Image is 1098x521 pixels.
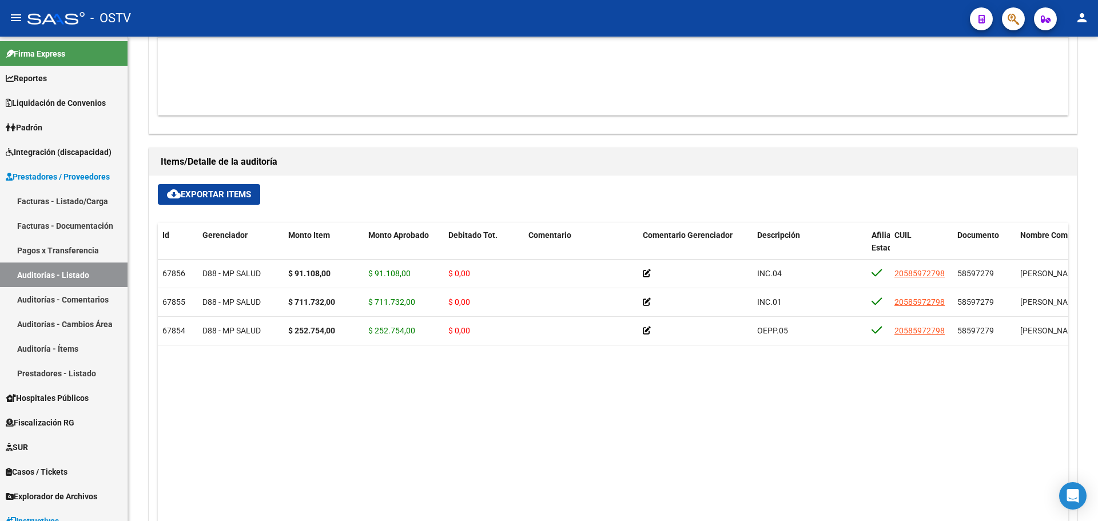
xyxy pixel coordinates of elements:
div: Open Intercom Messenger [1059,482,1087,510]
span: Reportes [6,72,47,85]
span: Gerenciador [202,230,248,240]
span: Monto Item [288,230,330,240]
span: $ 711.732,00 [368,297,415,307]
span: Integración (discapacidad) [6,146,112,158]
datatable-header-cell: Comentario [524,223,638,273]
span: 58597279 [957,326,994,335]
strong: $ 252.754,00 [288,326,335,335]
datatable-header-cell: Debitado Tot. [444,223,524,273]
datatable-header-cell: CUIL [890,223,953,273]
span: Monto Aprobado [368,230,429,240]
span: $ 91.108,00 [368,269,411,278]
datatable-header-cell: Descripción [753,223,867,273]
span: 67854 [162,326,185,335]
span: D88 - MP SALUD [202,326,261,335]
mat-icon: menu [9,11,23,25]
span: Hospitales Públicos [6,392,89,404]
span: Prestadores / Proveedores [6,170,110,183]
span: 58597279 [957,269,994,278]
span: Padrón [6,121,42,134]
strong: $ 91.108,00 [288,269,331,278]
span: 20585972798 [894,269,945,278]
span: D88 - MP SALUD [202,297,261,307]
span: Fiscalización RG [6,416,74,429]
span: SUR [6,441,28,454]
datatable-header-cell: Comentario Gerenciador [638,223,753,273]
strong: $ 711.732,00 [288,297,335,307]
span: 20585972798 [894,326,945,335]
datatable-header-cell: Monto Aprobado [364,223,444,273]
datatable-header-cell: Afiliado Estado [867,223,890,273]
span: $ 0,00 [448,326,470,335]
span: Descripción [757,230,800,240]
span: 67856 [162,269,185,278]
span: Explorador de Archivos [6,490,97,503]
span: D88 - MP SALUD [202,269,261,278]
span: - OSTV [90,6,131,31]
span: Liquidación de Convenios [6,97,106,109]
span: [PERSON_NAME] [1020,326,1081,335]
span: Afiliado Estado [872,230,900,253]
span: CUIL [894,230,912,240]
span: 67855 [162,297,185,307]
span: INC.01 [757,297,782,307]
datatable-header-cell: Documento [953,223,1016,273]
mat-icon: person [1075,11,1089,25]
span: $ 0,00 [448,269,470,278]
button: Exportar Items [158,184,260,205]
span: INC.04 [757,269,782,278]
datatable-header-cell: Gerenciador [198,223,284,273]
span: OEPP.05 [757,326,788,335]
span: Firma Express [6,47,65,60]
span: Documento [957,230,999,240]
span: Id [162,230,169,240]
span: 58597279 [957,297,994,307]
span: Casos / Tickets [6,466,67,478]
mat-icon: cloud_download [167,187,181,201]
span: [PERSON_NAME] [1020,269,1081,278]
span: $ 252.754,00 [368,326,415,335]
span: Nombre Completo [1020,230,1087,240]
datatable-header-cell: Id [158,223,198,273]
span: Exportar Items [167,189,251,200]
span: Comentario Gerenciador [643,230,733,240]
span: $ 0,00 [448,297,470,307]
span: 20585972798 [894,297,945,307]
h1: Items/Detalle de la auditoría [161,153,1065,171]
datatable-header-cell: Monto Item [284,223,364,273]
span: [PERSON_NAME] [1020,297,1081,307]
span: Debitado Tot. [448,230,498,240]
span: Comentario [528,230,571,240]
